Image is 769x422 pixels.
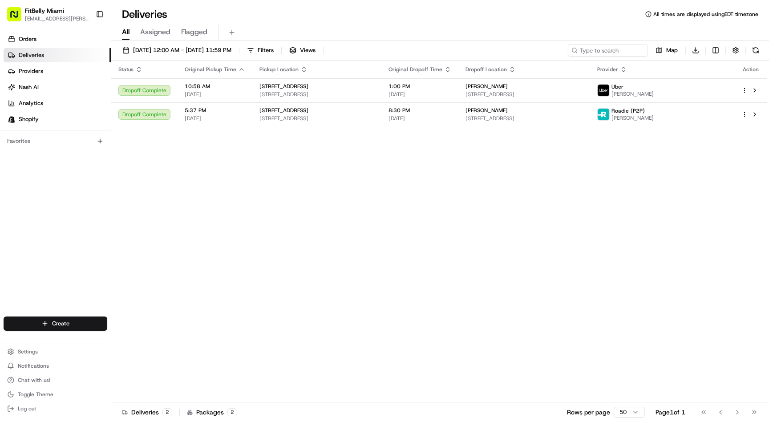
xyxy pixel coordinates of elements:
span: Pickup Location [259,66,299,73]
div: Page 1 of 1 [656,408,685,417]
input: Type to search [568,44,648,57]
span: Uber [611,83,623,90]
span: Dropoff Location [465,66,507,73]
p: Rows per page [567,408,610,417]
img: uber-new-logo.jpeg [598,85,609,96]
span: Deliveries [19,51,44,59]
button: Chat with us! [4,374,107,386]
button: [DATE] 12:00 AM - [DATE] 11:59 PM [118,44,235,57]
button: Map [652,44,682,57]
span: Assigned [140,27,170,37]
span: Filters [258,46,274,54]
button: FitBelly Miami[EMAIL_ADDRESS][PERSON_NAME][DOMAIN_NAME] [4,4,92,25]
span: Map [666,46,678,54]
span: Roadie (P2P) [611,107,645,114]
span: [STREET_ADDRESS] [259,83,308,90]
span: Orders [19,35,36,43]
button: Create [4,316,107,331]
span: Create [52,320,69,328]
div: Favorites [4,134,107,148]
span: Flagged [181,27,207,37]
span: [PERSON_NAME] [465,83,508,90]
span: 1:00 PM [389,83,451,90]
span: Providers [19,67,43,75]
span: 5:37 PM [185,107,245,114]
span: All [122,27,130,37]
span: 10:58 AM [185,83,245,90]
span: [DATE] [389,91,451,98]
span: [STREET_ADDRESS] [465,91,583,98]
a: Shopify [4,112,111,126]
span: Log out [18,405,36,412]
span: [PERSON_NAME] [611,114,654,122]
a: Nash AI [4,80,111,94]
a: Deliveries [4,48,111,62]
span: Toggle Theme [18,391,53,398]
span: [DATE] [185,91,245,98]
span: [STREET_ADDRESS] [259,107,308,114]
span: [DATE] [389,115,451,122]
span: Views [300,46,316,54]
a: Orders [4,32,111,46]
span: Analytics [19,99,43,107]
span: [DATE] [185,115,245,122]
span: Shopify [19,115,39,123]
img: Shopify logo [8,116,15,123]
span: Nash AI [19,83,39,91]
button: Settings [4,345,107,358]
img: roadie-logo-v2.jpg [598,109,609,120]
button: Filters [243,44,278,57]
span: 8:30 PM [389,107,451,114]
span: Status [118,66,134,73]
span: Original Dropoff Time [389,66,442,73]
span: Original Pickup Time [185,66,236,73]
button: FitBelly Miami [25,6,64,15]
span: [PERSON_NAME] [465,107,508,114]
span: All times are displayed using EDT timezone [653,11,758,18]
div: 2 [227,408,237,416]
a: Analytics [4,96,111,110]
div: Deliveries [122,408,172,417]
span: [STREET_ADDRESS] [259,115,374,122]
span: [DATE] 12:00 AM - [DATE] 11:59 PM [133,46,231,54]
div: Action [741,66,760,73]
span: [PERSON_NAME] [611,90,654,97]
div: Packages [187,408,237,417]
span: Settings [18,348,38,355]
a: Providers [4,64,111,78]
button: Notifications [4,360,107,372]
button: [EMAIL_ADDRESS][PERSON_NAME][DOMAIN_NAME] [25,15,89,22]
button: Toggle Theme [4,388,107,401]
span: [STREET_ADDRESS] [465,115,583,122]
span: Notifications [18,362,49,369]
h1: Deliveries [122,7,167,21]
span: [STREET_ADDRESS] [259,91,374,98]
button: Views [285,44,320,57]
button: Refresh [749,44,762,57]
span: Provider [597,66,618,73]
span: Chat with us! [18,377,50,384]
button: Log out [4,402,107,415]
div: 2 [162,408,172,416]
